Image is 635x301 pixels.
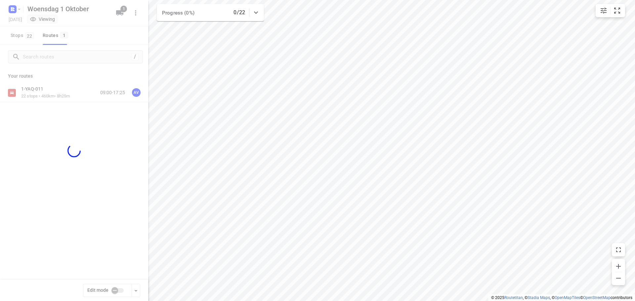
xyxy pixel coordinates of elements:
[528,295,550,300] a: Stadia Maps
[233,9,245,17] p: 0/22
[491,295,632,300] li: © 2025 , © , © © contributors
[583,295,611,300] a: OpenStreetMap
[157,4,264,21] div: Progress (0%)0/22
[597,4,610,17] button: Map settings
[555,295,580,300] a: OpenMapTiles
[611,4,624,17] button: Fit zoom
[504,295,523,300] a: Routetitan
[162,10,194,16] span: Progress (0%)
[596,4,625,17] div: small contained button group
